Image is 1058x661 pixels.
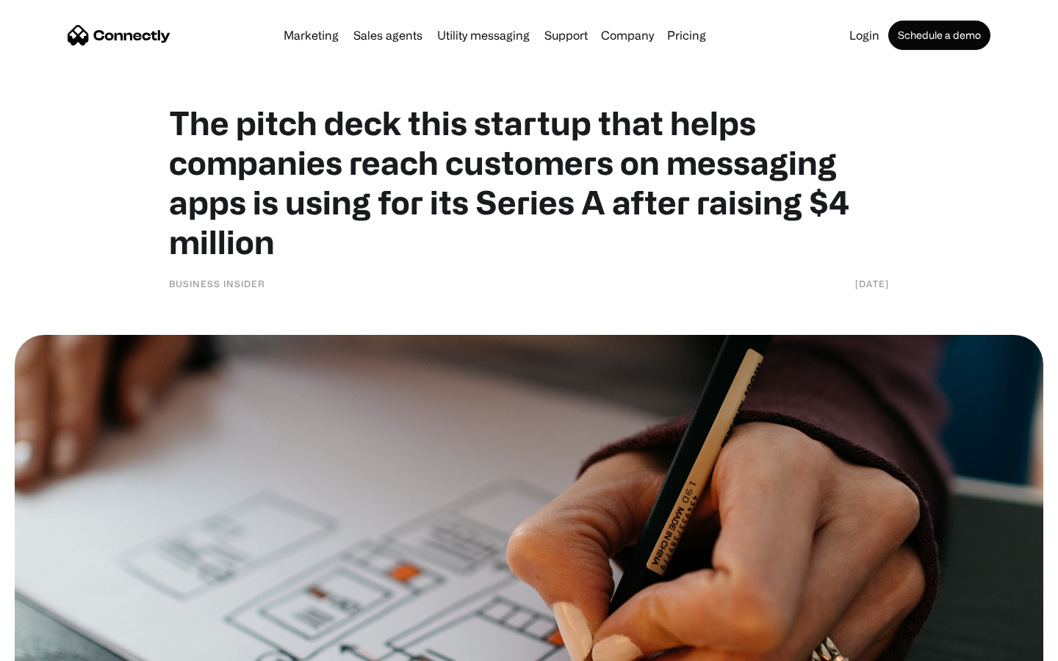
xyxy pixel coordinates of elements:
[539,29,594,41] a: Support
[169,103,889,261] h1: The pitch deck this startup that helps companies reach customers on messaging apps is using for i...
[29,635,88,656] ul: Language list
[278,29,345,41] a: Marketing
[348,29,428,41] a: Sales agents
[601,25,654,46] div: Company
[169,276,265,291] div: Business Insider
[855,276,889,291] div: [DATE]
[888,21,990,50] a: Schedule a demo
[431,29,536,41] a: Utility messaging
[843,29,885,41] a: Login
[661,29,712,41] a: Pricing
[15,635,88,656] aside: Language selected: English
